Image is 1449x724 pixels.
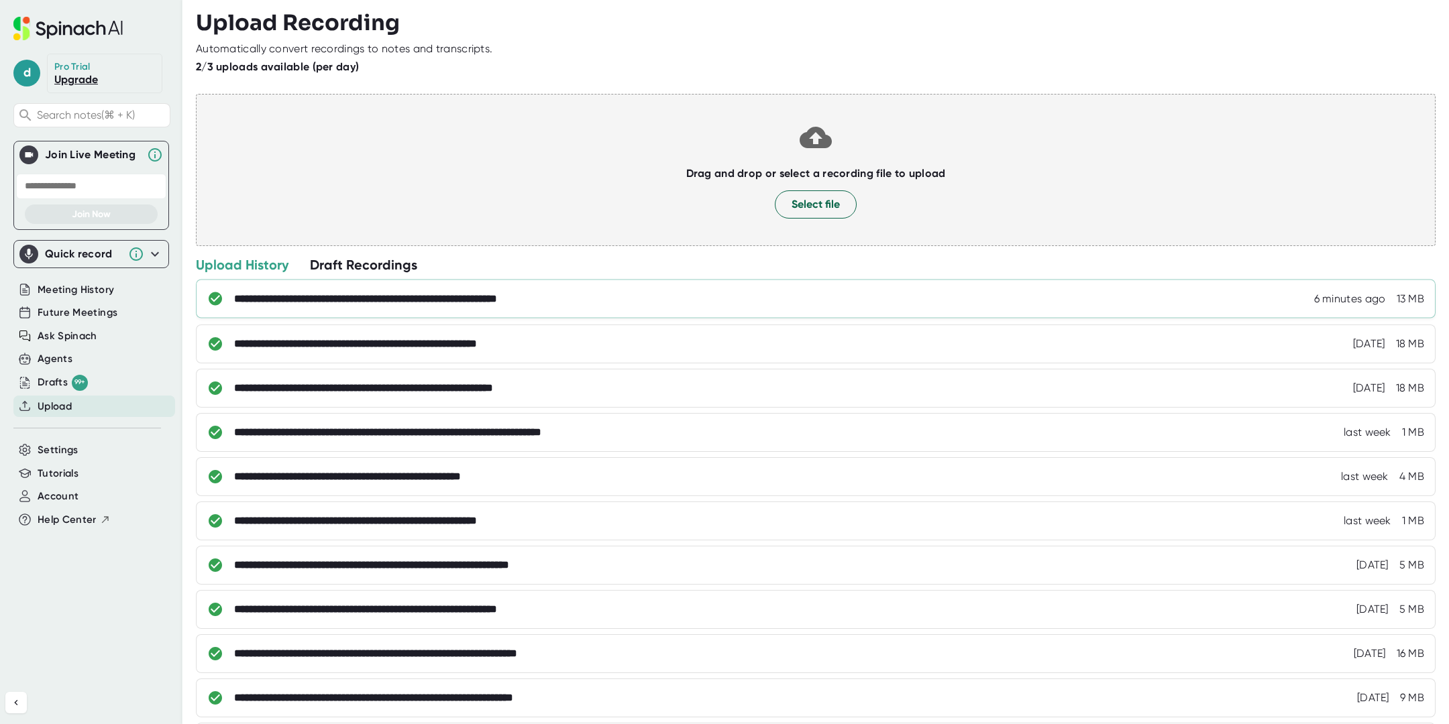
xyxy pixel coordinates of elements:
[45,247,121,261] div: Quick record
[196,42,492,56] div: Automatically convert recordings to notes and transcripts.
[38,489,78,504] button: Account
[775,190,857,219] button: Select file
[1399,470,1424,483] div: 4 MB
[19,141,163,168] div: Join Live MeetingJoin Live Meeting
[38,351,72,367] button: Agents
[13,60,40,86] span: d
[1357,691,1389,705] div: 9/12/2025, 5:41:23 PM
[54,73,98,86] a: Upgrade
[38,512,111,528] button: Help Center
[19,241,163,267] div: Quick record
[1344,514,1391,528] div: 10/1/2025, 2:53:04 PM
[310,256,417,274] div: Draft Recordings
[1399,558,1424,572] div: 5 MB
[1356,558,1389,572] div: 9/24/2025, 12:51:11 PM
[1402,426,1424,439] div: 1 MB
[45,148,140,162] div: Join Live Meeting
[196,10,1436,36] h3: Upload Recording
[38,375,88,391] div: Drafts
[1402,514,1424,528] div: 1 MB
[54,61,93,73] div: Pro Trial
[1353,337,1385,351] div: 10/8/2025, 5:10:50 PM
[1396,337,1425,351] div: 18 MB
[72,375,88,391] div: 99+
[1399,603,1424,616] div: 5 MB
[25,204,158,224] button: Join Now
[1341,470,1389,483] div: 10/1/2025, 6:29:17 PM
[38,399,72,414] button: Upload
[1314,292,1386,306] div: 10/9/2025, 5:06:19 PM
[792,196,840,213] span: Select file
[37,109,166,121] span: Search notes (⌘ + K)
[38,466,78,481] button: Tutorials
[38,328,97,344] button: Ask Spinach
[1356,603,1389,616] div: 9/23/2025, 4:21:21 PM
[1354,647,1386,660] div: 9/14/2025, 12:53:15 AM
[38,282,114,298] button: Meeting History
[1400,691,1424,705] div: 9 MB
[22,148,36,162] img: Join Live Meeting
[38,442,78,458] button: Settings
[72,208,111,220] span: Join Now
[1344,426,1391,439] div: 10/2/2025, 3:33:43 PM
[686,167,946,180] b: Drag and drop or select a recording file to upload
[1353,381,1385,395] div: 10/6/2025, 6:52:32 PM
[38,305,117,320] button: Future Meetings
[1397,292,1425,306] div: 13 MB
[38,375,88,391] button: Drafts 99+
[196,256,288,274] div: Upload History
[5,692,27,713] button: Collapse sidebar
[1397,647,1425,660] div: 16 MB
[196,60,359,73] b: 2/3 uploads available (per day)
[38,512,97,528] span: Help Center
[1396,381,1425,395] div: 18 MB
